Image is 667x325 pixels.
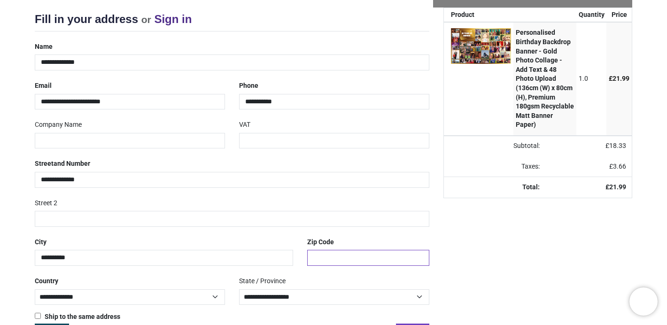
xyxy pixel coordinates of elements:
span: 18.33 [609,142,626,149]
th: Quantity [576,8,607,22]
label: City [35,234,47,250]
td: Taxes: [444,156,545,177]
span: 3.66 [613,162,626,170]
th: Price [606,8,632,22]
label: Zip Code [307,234,334,250]
strong: £ [605,183,626,191]
label: Name [35,39,53,55]
label: Company Name [35,117,82,133]
label: Street [35,156,90,172]
strong: Personalised Birthday Backdrop Banner - Gold Photo Collage - Add Text & 48 Photo Upload (136cm (W... [516,29,574,128]
th: Product [444,8,513,22]
label: Email [35,78,52,94]
label: VAT [239,117,250,133]
iframe: Brevo live chat [629,287,658,316]
img: P8BJc+iW2HQhIcAAAAASUVORK5CYII= [451,28,511,63]
td: Subtotal: [444,136,545,156]
label: Phone [239,78,258,94]
span: £ [609,162,626,170]
strong: Total: [522,183,540,191]
label: State / Province [239,273,286,289]
div: 1.0 [579,74,605,84]
span: 21.99 [613,75,629,82]
span: and Number [54,160,90,167]
span: 21.99 [609,183,626,191]
span: £ [609,75,629,82]
span: Fill in your address [35,13,138,25]
span: £ [605,142,626,149]
label: Country [35,273,58,289]
a: Sign in [154,13,192,25]
small: or [141,14,151,25]
label: Ship to the same address [35,312,120,322]
label: Street 2 [35,195,57,211]
input: Ship to the same address [35,313,41,319]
